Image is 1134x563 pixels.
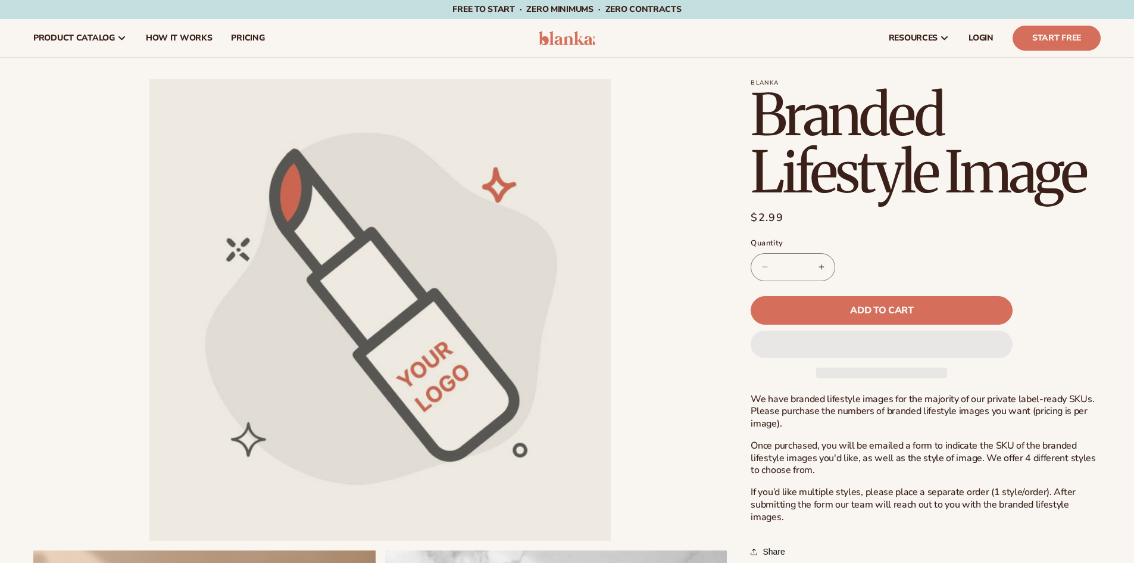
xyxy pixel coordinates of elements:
a: product catalog [24,19,136,57]
h1: Branded Lifestyle Image [751,86,1101,201]
span: $2.99 [751,210,783,226]
span: Add to cart [850,306,913,315]
label: Quantity [751,238,1013,250]
a: Start Free [1013,26,1101,51]
a: How It Works [136,19,222,57]
span: product catalog [33,33,115,43]
p: We have branded lifestyle images for the majority of our private label-ready SKUs. Please purchas... [751,393,1101,430]
span: pricing [231,33,264,43]
a: resources [879,19,959,57]
a: LOGIN [959,19,1003,57]
button: Add to cart [751,296,1013,325]
p: If you’d like multiple styles, please place a separate order (1 style/order). After submitting th... [751,486,1101,523]
p: Once purchased, you will be emailed a form to indicate the SKU of the branded lifestyle images yo... [751,440,1101,477]
img: logo [539,31,595,45]
a: pricing [221,19,274,57]
span: resources [889,33,938,43]
span: LOGIN [969,33,994,43]
span: How It Works [146,33,213,43]
span: Free to start · ZERO minimums · ZERO contracts [452,4,681,15]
